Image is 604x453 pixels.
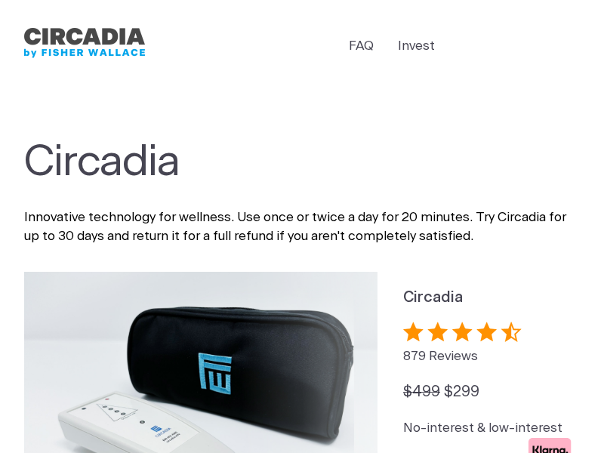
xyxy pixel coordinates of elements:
span: $299 [444,384,479,399]
span: Innovative technology for wellness. Use once or twice a day for 20 minutes. Try Circadia for up t... [24,211,566,243]
a: Invest [398,36,435,56]
a: Circadia [24,24,145,62]
img: circadia_bfw.png [24,24,145,62]
strong: Circadia [403,290,463,305]
img: 4.5_stars.png [403,316,537,347]
a: FAQ [349,36,374,56]
span: 879 Reviews [403,350,478,362]
h1: Circadia [24,137,471,187]
s: $499 [403,384,440,399]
